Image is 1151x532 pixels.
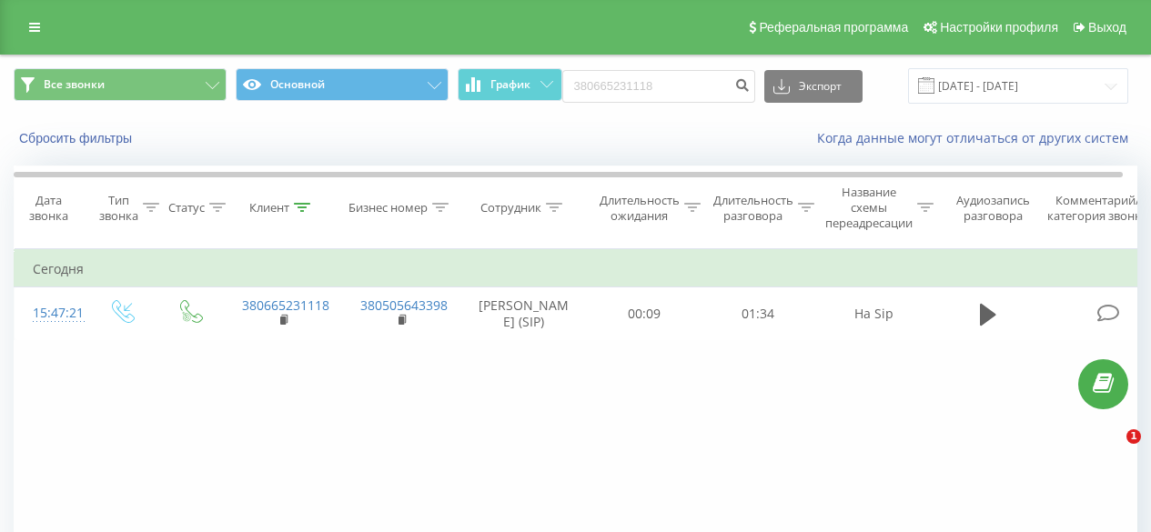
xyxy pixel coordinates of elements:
td: 01:34 [702,287,815,340]
div: Длительность ожидания [600,193,680,224]
span: График [490,78,530,91]
iframe: Intercom live chat [1089,429,1133,473]
td: 00:09 [588,287,702,340]
td: На Sip [815,287,934,340]
div: Клиент [249,200,289,216]
button: Сбросить фильтры [14,130,141,146]
button: Экспорт [764,70,863,103]
span: Выход [1088,20,1126,35]
span: Все звонки [44,77,105,92]
div: Название схемы переадресации [825,185,913,231]
button: График [458,68,562,101]
input: Поиск по номеру [562,70,755,103]
a: 380505643398 [360,296,448,314]
a: Когда данные могут отличаться от других систем [817,129,1137,146]
td: [PERSON_NAME] (SIP) [460,287,588,340]
div: Статус [168,200,205,216]
div: Дата звонка [15,193,82,224]
div: Комментарий/категория звонка [1045,193,1151,224]
button: Основной [236,68,449,101]
div: Бизнес номер [348,200,428,216]
span: Реферальная программа [759,20,908,35]
button: Все звонки [14,68,227,101]
a: 380665231118 [242,296,329,314]
div: 15:47:21 [33,296,69,331]
div: Сотрудник [480,200,541,216]
span: Настройки профиля [940,20,1058,35]
div: Аудиозапись разговора [949,193,1037,224]
div: Длительность разговора [713,193,793,224]
span: 1 [1126,429,1141,444]
div: Тип звонка [99,193,138,224]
